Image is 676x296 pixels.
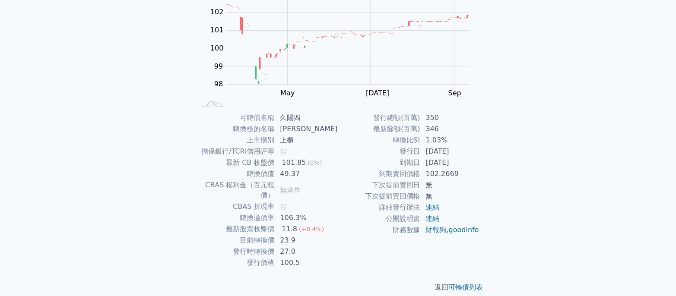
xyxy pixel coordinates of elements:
td: 最新 CB 收盤價 [197,157,275,168]
tspan: 101 [210,26,224,34]
td: 最新餘額(百萬) [338,123,421,135]
td: 無 [421,191,480,202]
td: 可轉債名稱 [197,112,275,123]
td: 轉換溢價率 [197,212,275,224]
td: 財務數據 [338,224,421,236]
td: 發行日 [338,146,421,157]
td: [PERSON_NAME] [275,123,338,135]
span: (0%) [308,159,322,166]
td: 346 [421,123,480,135]
td: 發行總額(百萬) [338,112,421,123]
tspan: [DATE] [366,89,390,97]
td: 102.2669 [421,168,480,179]
iframe: Chat Widget [633,255,676,296]
span: 無承作 [280,186,301,194]
td: 詳細發行辦法 [338,202,421,213]
a: 財報狗 [426,226,447,234]
td: 最新股票收盤價 [197,224,275,235]
td: 下次提前賣回日 [338,179,421,191]
td: 1.03% [421,135,480,146]
tspan: Sep [448,89,461,97]
tspan: 102 [210,8,224,16]
td: 發行價格 [197,257,275,268]
td: CBAS 權利金（百元報價） [197,179,275,201]
td: 轉換標的名稱 [197,123,275,135]
tspan: 100 [210,44,224,52]
td: 100.5 [275,257,338,268]
td: [DATE] [421,146,480,157]
a: 可轉債列表 [449,283,483,291]
p: 返回 [186,282,490,293]
td: 到期賣回價格 [338,168,421,179]
g: Series [227,4,470,84]
td: 公開說明書 [338,213,421,224]
td: [DATE] [421,157,480,168]
td: 上櫃 [275,135,338,146]
td: 擔保銀行/TCRI信用評等 [197,146,275,157]
td: 到期日 [338,157,421,168]
a: 連結 [426,203,440,211]
tspan: May [281,89,295,97]
tspan: 98 [214,80,223,88]
tspan: 99 [214,62,223,70]
td: 轉換比例 [338,135,421,146]
td: 久陽四 [275,112,338,123]
td: 轉換價值 [197,168,275,179]
span: 無 [280,202,287,211]
td: 106.3% [275,212,338,224]
td: 27.0 [275,246,338,257]
td: 350 [421,112,480,123]
td: 23.9 [275,235,338,246]
td: , [421,224,480,236]
div: 11.8 [280,224,299,234]
td: 下次提前賣回價格 [338,191,421,202]
td: 無 [421,179,480,191]
td: 上市櫃別 [197,135,275,146]
div: 101.85 [280,157,308,168]
td: 發行時轉換價 [197,246,275,257]
td: CBAS 折現率 [197,201,275,212]
td: 49.37 [275,168,338,179]
span: 無 [280,147,287,155]
span: (+0.4%) [299,226,324,233]
a: 連結 [426,214,440,223]
td: 目前轉換價 [197,235,275,246]
a: goodinfo [449,226,479,234]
